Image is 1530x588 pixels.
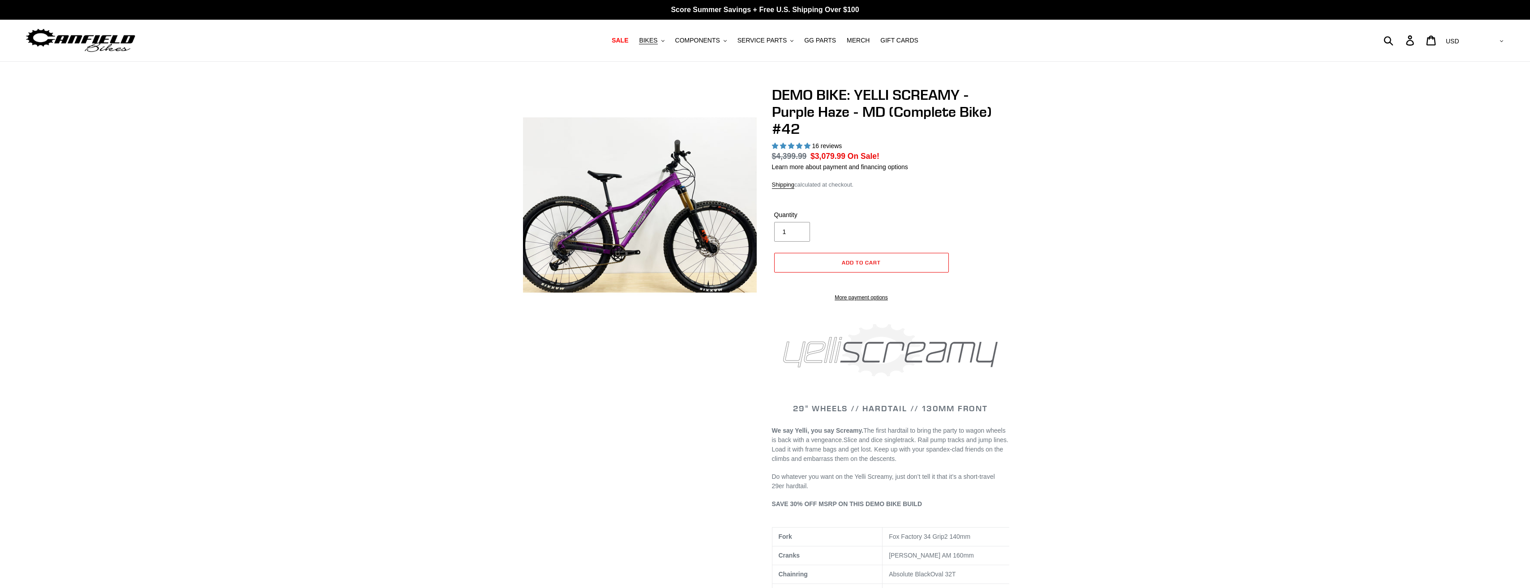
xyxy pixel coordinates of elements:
a: More payment options [774,294,949,302]
button: COMPONENTS [671,34,731,47]
s: $4,399.99 [772,152,807,161]
p: Slice and dice singletrack. Rail pump tracks and jump lines. Load it with frame bags and get lost... [772,426,1009,464]
span: 16 reviews [812,142,842,149]
a: GG PARTS [800,34,840,47]
b: We say Yelli, you say Screamy. [772,427,864,434]
span: $3,079.99 [810,152,845,161]
span: SAVE 30% OFF MSRP ON THIS DEMO BIKE BUILD [772,500,922,507]
span: GIFT CARDS [880,37,918,44]
span: Add to cart [842,259,881,266]
span: SERVICE PARTS [737,37,787,44]
b: Cranks [779,552,800,559]
span: Fox Factory 34 Grip2 140mm [889,533,970,540]
input: Search [1389,30,1411,50]
a: Learn more about payment and financing options [772,163,908,170]
span: BIKES [639,37,657,44]
a: Shipping [772,181,795,189]
span: SALE [612,37,628,44]
span: On Sale! [848,150,879,162]
span: Oval 32T [889,571,956,578]
span: Do whatever you want on the Yelli Screamy, just don’t tell it that it’s a short-travel 29er hardt... [772,473,995,490]
b: Chainring [779,571,808,578]
h1: DEMO BIKE: YELLI SCREAMY - Purple Haze - MD (Complete Bike) #42 [772,86,1009,138]
label: Quantity [774,210,859,220]
button: SERVICE PARTS [733,34,798,47]
img: Canfield Bikes [25,26,137,55]
a: GIFT CARDS [876,34,923,47]
b: Fork [779,533,792,540]
span: 29" WHEELS // HARDTAIL // 130MM FRONT [793,403,988,413]
a: SALE [607,34,633,47]
span: GG PARTS [804,37,836,44]
span: Absolute Black [889,571,930,578]
span: 5.00 stars [772,142,812,149]
span: COMPONENTS [675,37,720,44]
span: [PERSON_NAME] AM 160mm [889,552,974,559]
button: BIKES [634,34,669,47]
span: The first hardtail to bring the party to wagon wheels is back with a vengeance. [772,427,1006,443]
span: MERCH [847,37,870,44]
div: calculated at checkout. [772,180,1009,189]
a: MERCH [842,34,874,47]
button: Add to cart [774,253,949,273]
